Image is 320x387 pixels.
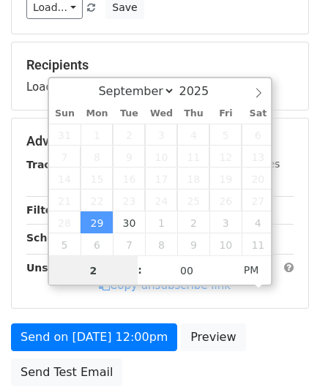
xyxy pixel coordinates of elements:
a: Preview [181,323,245,351]
span: October 5, 2025 [49,233,81,255]
span: Sun [49,109,81,119]
span: October 6, 2025 [81,233,113,255]
span: September 12, 2025 [209,146,242,168]
span: Wed [145,109,177,119]
strong: Unsubscribe [26,262,98,274]
span: September 13, 2025 [242,146,274,168]
strong: Tracking [26,159,75,170]
span: October 7, 2025 [113,233,145,255]
span: October 1, 2025 [145,211,177,233]
span: September 10, 2025 [145,146,177,168]
h5: Recipients [26,57,294,73]
span: October 11, 2025 [242,233,274,255]
span: September 21, 2025 [49,189,81,211]
span: September 2, 2025 [113,124,145,146]
span: October 10, 2025 [209,233,242,255]
a: Send on [DATE] 12:00pm [11,323,177,351]
span: September 15, 2025 [81,168,113,189]
strong: Filters [26,204,64,216]
span: September 1, 2025 [81,124,113,146]
span: September 4, 2025 [177,124,209,146]
input: Year [175,84,228,98]
span: September 22, 2025 [81,189,113,211]
span: September 19, 2025 [209,168,242,189]
span: Click to toggle [231,255,272,285]
a: Send Test Email [11,358,122,386]
input: Minute [142,256,231,285]
div: Loading... [26,57,294,95]
iframe: Chat Widget [247,317,320,387]
span: Mon [81,109,113,119]
span: August 31, 2025 [49,124,81,146]
span: September 16, 2025 [113,168,145,189]
span: September 6, 2025 [242,124,274,146]
span: October 3, 2025 [209,211,242,233]
span: September 17, 2025 [145,168,177,189]
span: September 27, 2025 [242,189,274,211]
span: September 9, 2025 [113,146,145,168]
span: September 23, 2025 [113,189,145,211]
span: September 5, 2025 [209,124,242,146]
span: September 14, 2025 [49,168,81,189]
span: September 20, 2025 [242,168,274,189]
span: : [138,255,142,285]
span: October 2, 2025 [177,211,209,233]
span: Fri [209,109,242,119]
span: September 26, 2025 [209,189,242,211]
span: September 11, 2025 [177,146,209,168]
span: September 28, 2025 [49,211,81,233]
span: October 4, 2025 [242,211,274,233]
span: September 29, 2025 [81,211,113,233]
span: September 3, 2025 [145,124,177,146]
span: September 25, 2025 [177,189,209,211]
strong: Schedule [26,232,79,244]
span: September 7, 2025 [49,146,81,168]
span: September 8, 2025 [81,146,113,168]
span: October 8, 2025 [145,233,177,255]
span: September 30, 2025 [113,211,145,233]
span: September 18, 2025 [177,168,209,189]
span: Tue [113,109,145,119]
span: Sat [242,109,274,119]
a: Copy unsubscribe link [99,279,231,292]
span: October 9, 2025 [177,233,209,255]
input: Hour [49,256,138,285]
span: September 24, 2025 [145,189,177,211]
span: Thu [177,109,209,119]
h5: Advanced [26,133,294,149]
